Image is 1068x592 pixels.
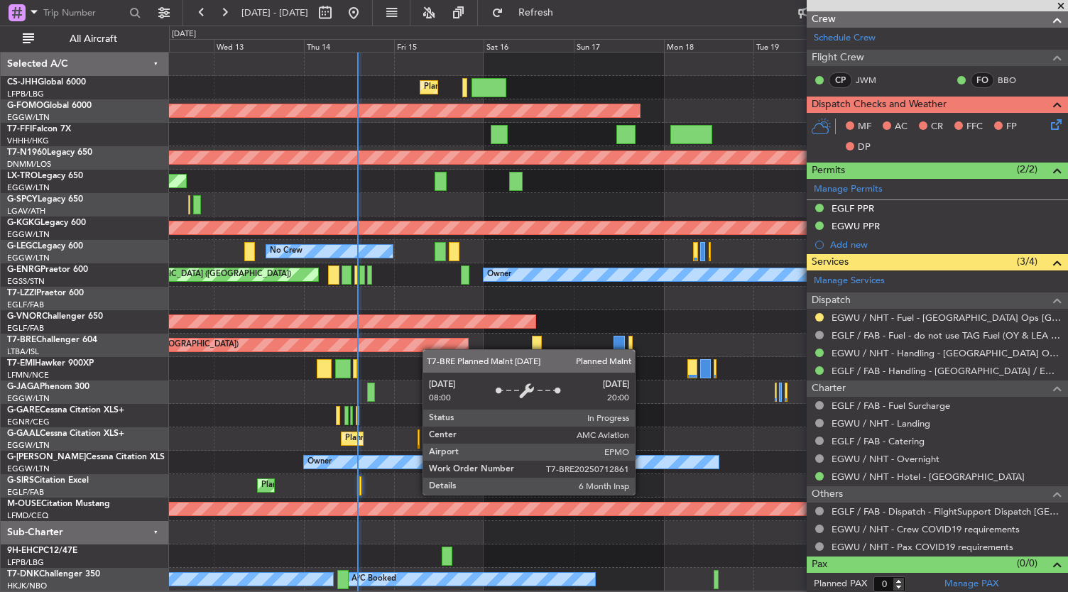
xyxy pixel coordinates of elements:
[485,1,570,24] button: Refresh
[7,323,44,334] a: EGLF/FAB
[832,365,1061,377] a: EGLF / FAB - Handling - [GEOGRAPHIC_DATA] / EGLF / FAB
[7,89,44,99] a: LFPB/LBG
[270,241,303,262] div: No Crew
[7,570,39,579] span: T7-DNK
[812,163,845,179] span: Permits
[858,120,871,134] span: MF
[7,102,43,110] span: G-FOMO
[16,28,154,50] button: All Aircraft
[7,219,86,227] a: G-KGKGLegacy 600
[124,39,214,52] div: Tue 12
[7,102,92,110] a: G-FOMOGlobal 6000
[394,39,484,52] div: Fri 15
[7,112,50,123] a: EGGW/LTN
[832,202,874,214] div: EGLF PPR
[931,120,943,134] span: CR
[7,182,50,193] a: EGGW/LTN
[812,254,849,270] span: Services
[1006,120,1017,134] span: FP
[7,148,47,157] span: T7-N1960
[7,346,39,357] a: LTBA/ISL
[1017,254,1037,269] span: (3/4)
[832,541,1013,553] a: EGWU / NHT - Pax COVID19 requirements
[895,120,908,134] span: AC
[7,78,86,87] a: CS-JHHGlobal 6000
[67,264,291,285] div: Planned Maint [GEOGRAPHIC_DATA] ([GEOGRAPHIC_DATA])
[7,206,45,216] a: LGAV/ATH
[7,312,103,321] a: G-VNORChallenger 650
[7,125,32,133] span: T7-FFI
[812,380,846,397] span: Charter
[7,359,35,368] span: T7-EMI
[7,581,47,591] a: HKJK/NBO
[7,453,165,461] a: G-[PERSON_NAME]Cessna Citation XLS
[7,370,49,380] a: LFMN/NCE
[814,274,885,288] a: Manage Services
[487,264,511,285] div: Owner
[832,505,1061,517] a: EGLF / FAB - Dispatch - FlightSupport Dispatch [GEOGRAPHIC_DATA]
[7,336,97,344] a: T7-BREChallenger 604
[7,265,40,274] span: G-ENRG
[7,312,42,321] span: G-VNOR
[7,383,40,391] span: G-JAGA
[7,289,36,297] span: T7-LZZI
[214,39,304,52] div: Wed 13
[7,172,83,180] a: LX-TROLegacy 650
[7,570,100,579] a: T7-DNKChallenger 350
[7,547,38,555] span: 9H-EHC
[7,429,124,438] a: G-GAALCessna Citation XLS+
[7,547,77,555] a: 9H-EHCPC12/47E
[7,500,110,508] a: M-OUSECitation Mustang
[812,557,827,573] span: Pax
[7,406,40,415] span: G-GARE
[7,78,38,87] span: CS-JHH
[7,172,38,180] span: LX-TRO
[7,148,92,157] a: T7-N1960Legacy 650
[7,159,51,170] a: DNMM/LOS
[832,471,1025,483] a: EGWU / NHT - Hotel - [GEOGRAPHIC_DATA]
[1017,556,1037,571] span: (0/0)
[7,300,44,310] a: EGLF/FAB
[304,39,394,52] div: Thu 14
[753,39,844,52] div: Tue 19
[944,577,998,591] a: Manage PAX
[814,182,883,197] a: Manage Permits
[7,406,124,415] a: G-GARECessna Citation XLS+
[812,292,851,309] span: Dispatch
[7,476,34,485] span: G-SIRS
[1017,162,1037,177] span: (2/2)
[829,72,852,88] div: CP
[7,195,83,204] a: G-SPCYLegacy 650
[172,28,196,40] div: [DATE]
[856,74,888,87] a: JWM
[998,74,1030,87] a: BBO
[7,289,84,297] a: T7-LZZIPraetor 600
[506,8,566,18] span: Refresh
[832,400,950,412] a: EGLF / FAB - Fuel Surcharge
[664,39,754,52] div: Mon 18
[7,242,83,251] a: G-LEGCLegacy 600
[971,72,994,88] div: FO
[7,242,38,251] span: G-LEGC
[966,120,983,134] span: FFC
[424,77,648,98] div: Planned Maint [GEOGRAPHIC_DATA] ([GEOGRAPHIC_DATA])
[812,50,864,66] span: Flight Crew
[832,523,1020,535] a: EGWU / NHT - Crew COVID19 requirements
[7,219,40,227] span: G-KGKG
[7,359,94,368] a: T7-EMIHawker 900XP
[7,265,88,274] a: G-ENRGPraetor 600
[812,97,947,113] span: Dispatch Checks and Weather
[7,336,36,344] span: T7-BRE
[7,476,89,485] a: G-SIRSCitation Excel
[7,500,41,508] span: M-OUSE
[7,429,40,438] span: G-GAAL
[7,557,44,568] a: LFPB/LBG
[814,577,867,591] label: Planned PAX
[832,347,1061,359] a: EGWU / NHT - Handling - [GEOGRAPHIC_DATA] Ops EGWU/[GEOGRAPHIC_DATA]
[345,428,397,449] div: Planned Maint
[812,486,843,503] span: Others
[43,2,125,23] input: Trip Number
[812,11,836,28] span: Crew
[352,569,396,590] div: A/C Booked
[7,195,38,204] span: G-SPCY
